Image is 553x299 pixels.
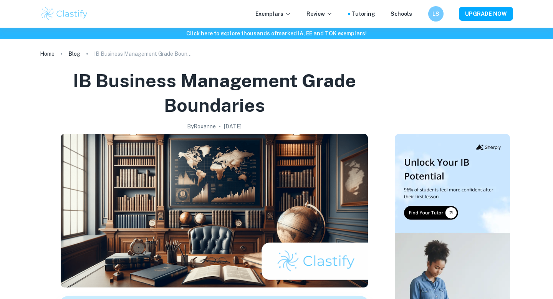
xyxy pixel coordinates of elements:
[61,134,368,287] img: IB Business Management Grade Boundaries cover image
[68,48,80,59] a: Blog
[391,10,412,18] a: Schools
[432,10,440,18] h6: LS
[255,10,291,18] p: Exemplars
[306,10,333,18] p: Review
[352,10,375,18] a: Tutoring
[40,48,55,59] a: Home
[187,122,216,131] h2: By Roxanne
[224,122,242,131] h2: [DATE]
[428,6,444,22] button: LS
[40,6,89,22] img: Clastify logo
[43,68,386,118] h1: IB Business Management Grade Boundaries
[219,122,221,131] p: •
[418,12,422,16] button: Help and Feedback
[94,50,194,58] p: IB Business Management Grade Boundaries
[459,7,513,21] button: UPGRADE NOW
[2,29,551,38] h6: Click here to explore thousands of marked IA, EE and TOK exemplars !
